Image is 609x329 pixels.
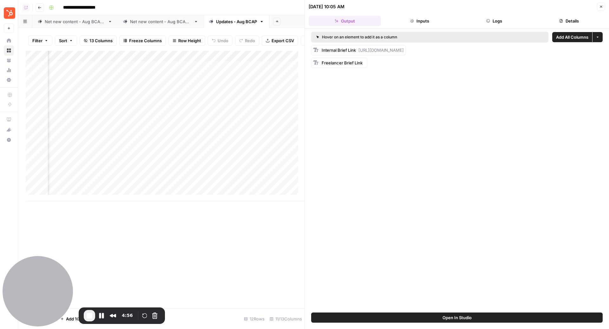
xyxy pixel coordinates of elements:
div: 12 Rows [241,314,267,324]
span: Filter [32,37,43,44]
span: Undo [218,37,228,44]
div: What's new? [4,125,14,135]
span: Freeze Columns [129,37,162,44]
button: Row Height [168,36,205,46]
button: 13 Columns [80,36,117,46]
button: Workspace: Blog Content Action Plan [4,5,14,21]
button: What's new? [4,125,14,135]
a: AirOps Academy [4,115,14,125]
a: Net new content - Aug BCAP 1 [32,15,118,28]
button: Export CSV [262,36,298,46]
span: 13 Columns [89,37,113,44]
div: [DATE] 10:05 AM [309,3,344,10]
button: Redo [235,36,259,46]
span: Freelancer Brief Link [322,60,363,65]
button: Inputs [383,16,456,26]
span: Open In Studio [442,314,472,321]
span: Sort [59,37,67,44]
button: Details [533,16,605,26]
div: Hover on an element to add it as a column [316,34,470,40]
img: Blog Content Action Plan Logo [4,7,15,19]
span: Internal Brief Link [322,48,356,53]
a: Browse [4,45,14,56]
span: Row Height [178,37,201,44]
button: Open In Studio [311,313,603,323]
button: Sort [55,36,77,46]
button: Logs [458,16,531,26]
span: Add All Columns [556,34,588,40]
button: Help + Support [4,135,14,145]
button: Add 10 Rows [56,314,95,324]
a: Your Data [4,55,14,65]
div: 11/13 Columns [267,314,304,324]
a: Usage [4,65,14,75]
button: Add All Columns [552,32,592,42]
div: Net new content - Aug BCAP 2 [130,18,191,25]
span: Redo [245,37,255,44]
a: Home [4,36,14,46]
a: Updates - Aug BCAP [204,15,269,28]
a: Net new content - Aug BCAP 2 [118,15,204,28]
button: Freeze Columns [119,36,166,46]
span: Export CSV [272,37,294,44]
div: Updates - Aug BCAP [216,18,257,25]
div: Net new content - Aug BCAP 1 [45,18,105,25]
button: Filter [28,36,52,46]
button: Undo [208,36,232,46]
button: Output [309,16,381,26]
span: [URL][DOMAIN_NAME] [358,48,404,53]
a: Settings [4,75,14,85]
